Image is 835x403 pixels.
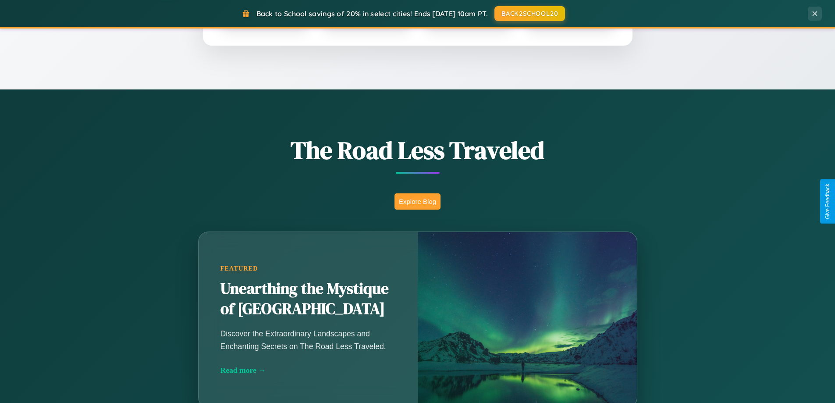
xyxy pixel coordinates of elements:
[220,328,396,352] p: Discover the Extraordinary Landscapes and Enchanting Secrets on The Road Less Traveled.
[824,184,831,219] div: Give Feedback
[155,133,681,167] h1: The Road Less Traveled
[220,279,396,319] h2: Unearthing the Mystique of [GEOGRAPHIC_DATA]
[494,6,565,21] button: BACK2SCHOOL20
[220,366,396,375] div: Read more →
[220,265,396,272] div: Featured
[394,193,441,210] button: Explore Blog
[256,9,488,18] span: Back to School savings of 20% in select cities! Ends [DATE] 10am PT.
